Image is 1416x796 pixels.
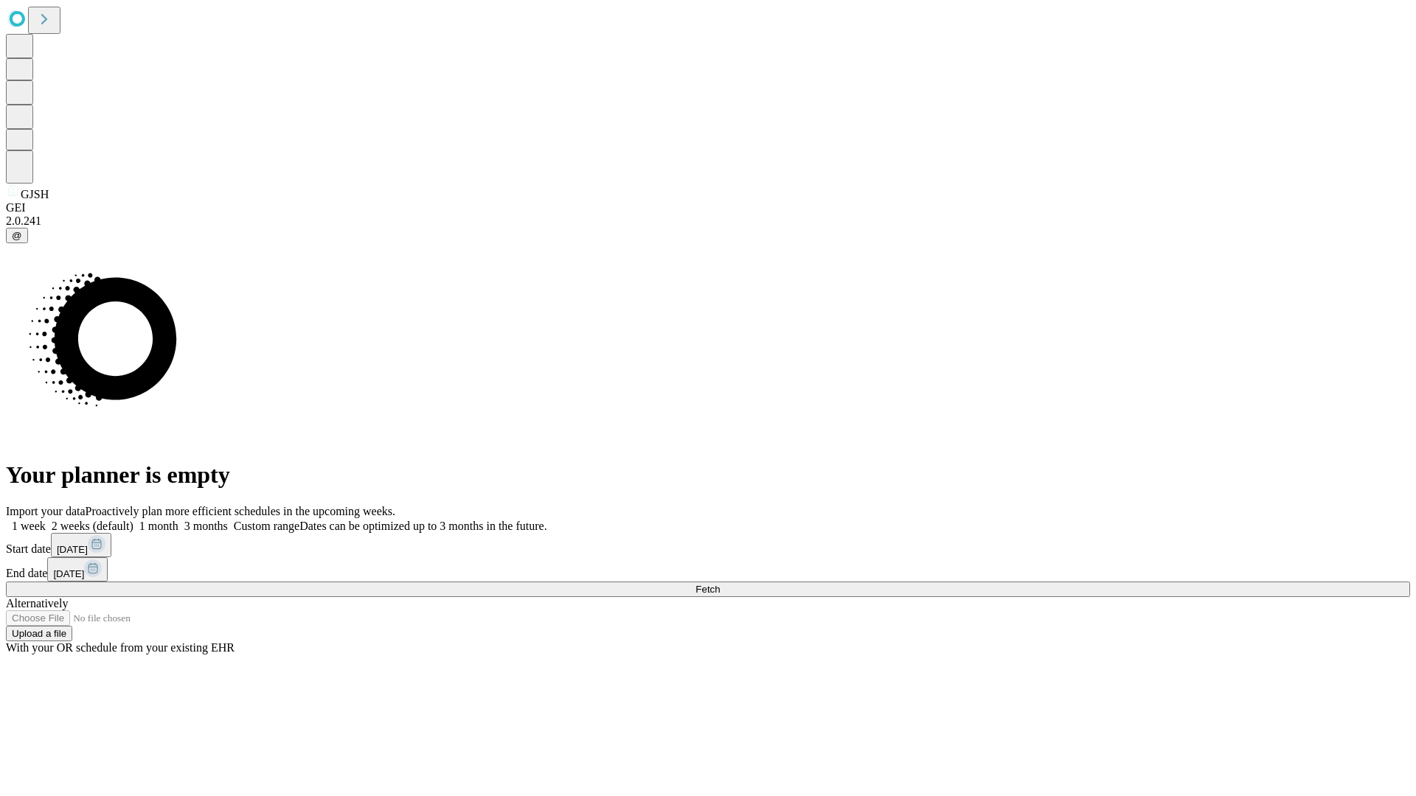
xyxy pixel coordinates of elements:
span: Dates can be optimized up to 3 months in the future. [299,520,546,532]
span: 1 month [139,520,178,532]
span: 2 weeks (default) [52,520,133,532]
span: [DATE] [57,544,88,555]
button: @ [6,228,28,243]
button: [DATE] [51,533,111,557]
div: 2.0.241 [6,214,1410,228]
div: Start date [6,533,1410,557]
span: 1 week [12,520,46,532]
span: [DATE] [53,568,84,579]
span: Fetch [695,584,720,595]
span: Import your data [6,505,86,517]
button: Upload a file [6,626,72,641]
button: [DATE] [47,557,108,582]
span: Custom range [234,520,299,532]
h1: Your planner is empty [6,461,1410,489]
span: Alternatively [6,597,68,610]
span: With your OR schedule from your existing EHR [6,641,235,654]
div: GEI [6,201,1410,214]
div: End date [6,557,1410,582]
span: 3 months [184,520,228,532]
span: Proactively plan more efficient schedules in the upcoming weeks. [86,505,395,517]
span: GJSH [21,188,49,200]
button: Fetch [6,582,1410,597]
span: @ [12,230,22,241]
